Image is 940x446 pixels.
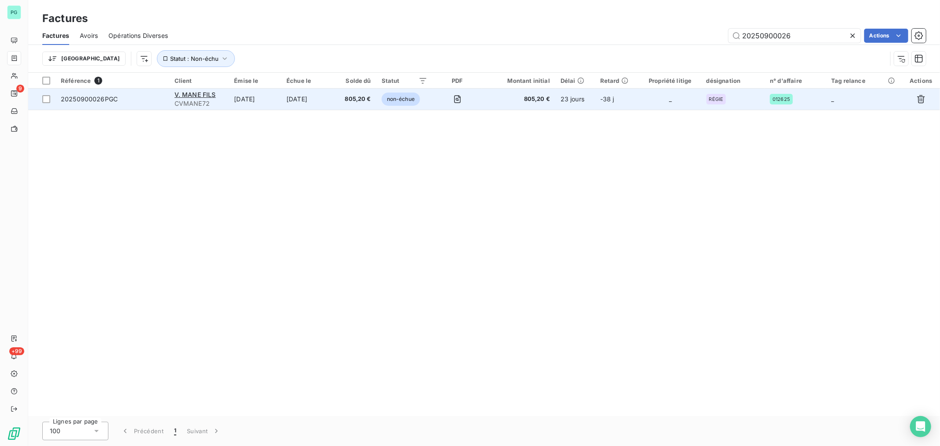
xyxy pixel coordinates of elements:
[831,95,834,103] span: _
[108,31,168,40] span: Opérations Diverses
[281,89,334,110] td: [DATE]
[174,427,176,435] span: 1
[382,93,420,106] span: non-échue
[706,77,760,84] div: désignation
[182,422,226,440] button: Suivant
[438,77,477,84] div: PDF
[170,55,219,62] span: Statut : Non-échu
[169,422,182,440] button: 1
[487,95,550,104] span: 805,20 €
[831,77,896,84] div: Tag relance
[339,77,371,84] div: Solde dû
[80,31,98,40] span: Avoirs
[907,77,935,84] div: Actions
[7,5,21,19] div: PG
[229,89,281,110] td: [DATE]
[555,89,595,110] td: 23 jours
[382,77,427,84] div: Statut
[339,95,371,104] span: 805,20 €
[94,77,102,85] span: 1
[7,427,21,441] img: Logo LeanPay
[175,77,224,84] div: Client
[234,77,276,84] div: Émise le
[600,77,634,84] div: Retard
[9,347,24,355] span: +99
[42,11,88,26] h3: Factures
[864,29,908,43] button: Actions
[175,91,216,98] span: V. MANE FILS
[600,95,614,103] span: -38 j
[645,77,696,84] div: Propriété litige
[770,77,821,84] div: n° d'affaire
[115,422,169,440] button: Précédent
[487,77,550,84] div: Montant initial
[286,77,329,84] div: Échue le
[42,52,126,66] button: [GEOGRAPHIC_DATA]
[50,427,60,435] span: 100
[910,416,931,437] div: Open Intercom Messenger
[669,95,672,103] span: _
[773,97,790,102] span: 012625
[61,95,118,103] span: 20250900026PGC
[157,50,235,67] button: Statut : Non-échu
[61,77,91,84] span: Référence
[728,29,861,43] input: Rechercher
[16,85,24,93] span: 9
[709,97,724,102] span: RÉGIE
[561,77,590,84] div: Délai
[42,31,69,40] span: Factures
[175,99,224,108] span: CVMANE72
